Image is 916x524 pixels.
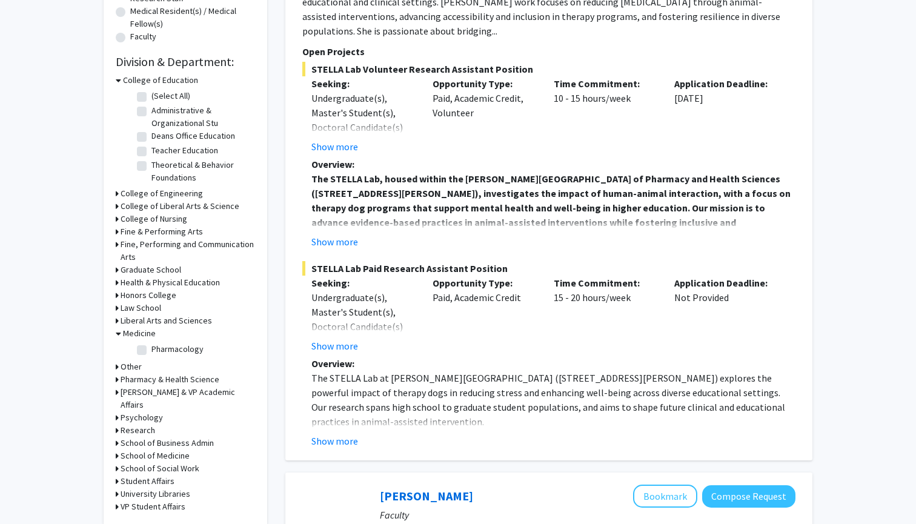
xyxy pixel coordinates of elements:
h3: Pharmacy & Health Science [121,373,219,386]
span: STELLA Lab Paid Research Assistant Position [302,261,795,276]
h3: Medicine [123,327,156,340]
label: (Select All) [151,90,190,102]
div: [DATE] [665,76,786,154]
h3: Research [121,424,155,437]
div: Not Provided [665,276,786,353]
p: Time Commitment: [554,276,657,290]
button: Show more [311,339,358,353]
button: Show more [311,434,358,448]
p: Seeking: [311,76,414,91]
button: Compose Request to Nicole Coleman [702,485,795,508]
div: 15 - 20 hours/week [545,276,666,353]
h3: VP Student Affairs [121,500,185,513]
p: The STELLA Lab at [PERSON_NAME][GEOGRAPHIC_DATA] ([STREET_ADDRESS][PERSON_NAME]) explores the pow... [311,371,795,429]
p: Application Deadline: [674,276,777,290]
h3: Honors College [121,289,176,302]
h3: School of Business Admin [121,437,214,449]
h3: School of Social Work [121,462,199,475]
p: Opportunity Type: [433,276,536,290]
label: Deans Office Education [151,130,235,142]
h3: Fine, Performing and Communication Arts [121,238,255,264]
strong: Overview: [311,357,354,370]
iframe: Chat [9,469,51,515]
label: Faculty [130,30,156,43]
button: Show more [311,139,358,154]
strong: The STELLA Lab, housed within the [PERSON_NAME][GEOGRAPHIC_DATA] of Pharmacy and Health Sciences ... [311,173,794,272]
label: Theoretical & Behavior Foundations [151,159,252,184]
p: Opportunity Type: [433,76,536,91]
h3: Student Affairs [121,475,174,488]
label: Medical Resident(s) / Medical Fellow(s) [130,5,255,30]
h3: Graduate School [121,264,181,276]
div: Undergraduate(s), Master's Student(s), Doctoral Candidate(s) (PhD, MD, DMD, PharmD, etc.), Postdo... [311,290,414,406]
button: Add Nicole Coleman to Bookmarks [633,485,697,508]
p: Open Projects [302,44,795,59]
p: Faculty [380,508,795,522]
h3: College of Education [123,74,198,87]
a: [PERSON_NAME] [380,488,473,503]
button: Show more [311,234,358,249]
h3: Fine & Performing Arts [121,225,203,238]
h3: [PERSON_NAME] & VP Academic Affairs [121,386,255,411]
label: Teacher Education [151,144,218,157]
h3: Psychology [121,411,163,424]
h3: School of Medicine [121,449,190,462]
div: Paid, Academic Credit [423,276,545,353]
h3: University Libraries [121,488,190,500]
h3: Law School [121,302,161,314]
label: Administrative & Organizational Stu [151,104,252,130]
label: Pharmacology [151,343,204,356]
p: Seeking: [311,276,414,290]
h3: Liberal Arts and Sciences [121,314,212,327]
p: Time Commitment: [554,76,657,91]
h3: College of Nursing [121,213,187,225]
h3: College of Liberal Arts & Science [121,200,239,213]
div: Undergraduate(s), Master's Student(s), Doctoral Candidate(s) (PhD, MD, DMD, PharmD, etc.), Postdo... [311,91,414,207]
h3: College of Engineering [121,187,203,200]
span: STELLA Lab Volunteer Research Assistant Position [302,62,795,76]
strong: Overview: [311,158,354,170]
div: Paid, Academic Credit, Volunteer [423,76,545,154]
h2: Division & Department: [116,55,255,69]
h3: Health & Physical Education [121,276,220,289]
p: Application Deadline: [674,76,777,91]
div: 10 - 15 hours/week [545,76,666,154]
h3: Other [121,360,142,373]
